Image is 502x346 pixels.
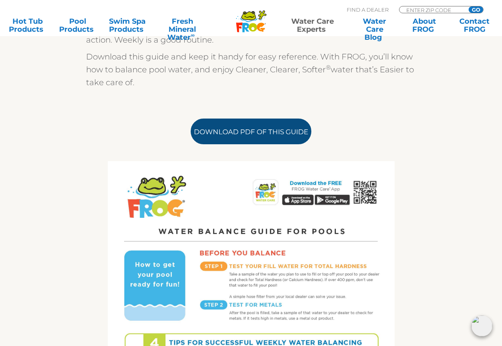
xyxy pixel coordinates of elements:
[191,119,311,144] a: Download PDF of this Guide
[471,315,492,336] img: openIcon
[326,63,331,71] sup: ®
[355,17,394,33] a: Water CareBlog
[405,6,460,13] input: Zip Code Form
[58,17,97,33] a: PoolProducts
[158,17,207,33] a: Fresh MineralWater∞
[469,6,483,13] input: GO
[108,17,147,33] a: Swim SpaProducts
[405,17,444,33] a: AboutFROG
[281,17,344,33] a: Water CareExperts
[8,17,47,33] a: Hot TubProducts
[455,17,494,33] a: ContactFROG
[86,50,416,89] p: Download this guide and keep it handy for easy reference. With FROG, you’ll know how to balance p...
[347,6,389,13] p: Find A Dealer
[191,32,195,38] sup: ∞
